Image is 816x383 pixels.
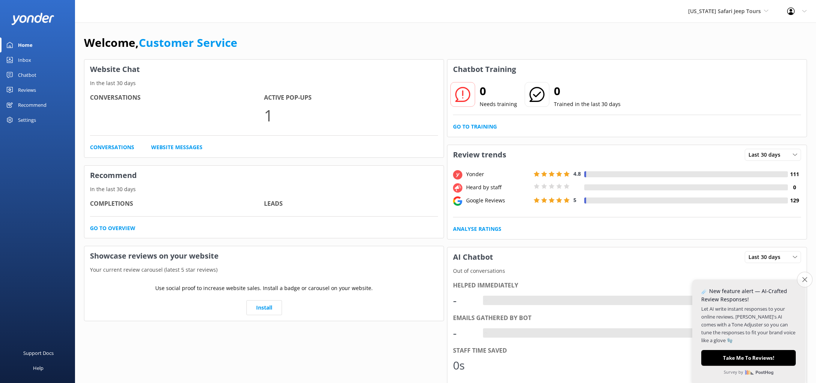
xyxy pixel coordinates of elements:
[573,170,581,177] span: 4.8
[90,199,264,209] h4: Completions
[90,143,134,151] a: Conversations
[480,82,517,100] h2: 0
[84,34,237,52] h1: Welcome,
[84,60,444,79] h3: Website Chat
[90,224,135,232] a: Go to overview
[18,52,31,67] div: Inbox
[84,246,444,266] h3: Showcase reviews on your website
[23,346,54,361] div: Support Docs
[554,82,621,100] h2: 0
[788,170,801,178] h4: 111
[84,266,444,274] p: Your current review carousel (latest 5 star reviews)
[453,281,801,290] div: Helped immediately
[453,324,475,342] div: -
[18,97,46,112] div: Recommend
[151,143,202,151] a: Website Messages
[453,346,801,356] div: Staff time saved
[264,199,438,209] h4: Leads
[453,313,801,323] div: Emails gathered by bot
[246,300,282,315] a: Install
[447,247,499,267] h3: AI Chatbot
[688,7,761,15] span: [US_STATE] Safari Jeep Tours
[18,82,36,97] div: Reviews
[139,35,237,50] a: Customer Service
[84,185,444,193] p: In the last 30 days
[155,284,373,292] p: Use social proof to increase website sales. Install a badge or carousel on your website.
[90,93,264,103] h4: Conversations
[453,292,475,310] div: -
[748,151,785,159] span: Last 30 days
[573,196,576,203] span: 5
[748,253,785,261] span: Last 30 days
[464,170,532,178] div: Yonder
[18,37,33,52] div: Home
[453,123,497,131] a: Go to Training
[453,225,501,233] a: Analyse Ratings
[447,267,807,275] p: Out of conversations
[483,296,489,305] div: -
[84,166,444,185] h3: Recommend
[480,100,517,108] p: Needs training
[11,13,54,25] img: yonder-white-logo.png
[18,112,36,127] div: Settings
[33,361,43,376] div: Help
[453,356,475,374] div: 0s
[788,183,801,191] h4: 0
[483,328,489,338] div: -
[464,183,532,191] div: Heard by staff
[18,67,36,82] div: Chatbot
[447,60,522,79] h3: Chatbot Training
[464,196,532,205] div: Google Reviews
[264,93,438,103] h4: Active Pop-ups
[264,103,438,128] p: 1
[788,196,801,205] h4: 129
[84,79,444,87] p: In the last 30 days
[554,100,621,108] p: Trained in the last 30 days
[447,145,512,165] h3: Review trends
